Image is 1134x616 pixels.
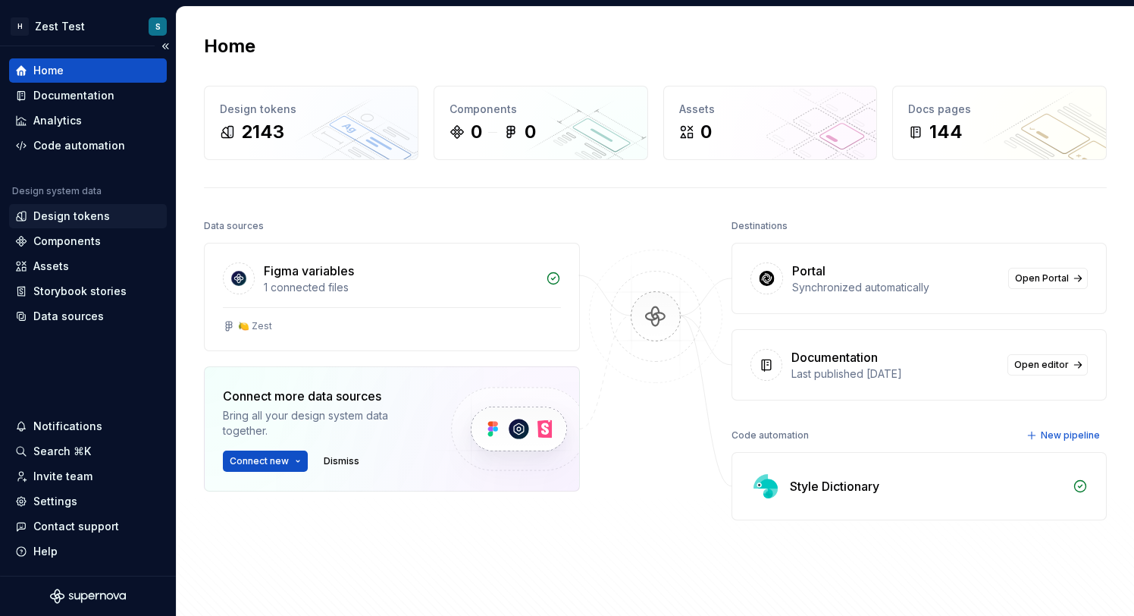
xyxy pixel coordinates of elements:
div: Design tokens [220,102,403,117]
a: Open editor [1007,354,1088,376]
div: Documentation [33,88,114,103]
a: Invite team [9,464,167,489]
div: 0 [525,120,536,144]
div: Assets [33,259,69,274]
div: Documentation [791,348,878,366]
a: Design tokens [9,204,167,228]
div: Help [33,544,58,559]
div: Figma variables [264,262,354,280]
span: Connect new [230,455,289,467]
div: Connect more data sources [223,387,425,405]
span: Open Portal [1015,272,1069,284]
div: Code automation [731,425,809,446]
div: Components [450,102,632,117]
a: Home [9,58,167,83]
div: 0 [471,120,482,144]
div: H [11,17,29,36]
div: Portal [792,262,825,280]
div: Notifications [33,419,102,434]
div: Style Dictionary [790,477,879,495]
div: Design system data [12,185,102,197]
button: Dismiss [317,451,366,472]
a: Design tokens2143 [204,86,418,160]
a: Assets [9,254,167,278]
div: Last published [DATE] [791,366,999,382]
a: Storybook stories [9,279,167,303]
div: Components [33,234,101,249]
a: Assets0 [663,86,878,160]
button: HZest TestS [3,10,173,42]
div: 0 [700,120,712,144]
a: Settings [9,489,167,514]
div: Assets [679,102,862,117]
div: Zest Test [35,19,85,34]
a: Open Portal [1008,268,1088,289]
div: Storybook stories [33,284,127,299]
a: Components00 [434,86,648,160]
div: Home [33,63,64,78]
button: New pipeline [1022,425,1107,446]
div: 2143 [241,120,284,144]
div: Data sources [204,215,264,237]
a: Components [9,229,167,253]
div: S [155,20,161,33]
div: Contact support [33,519,119,534]
div: Docs pages [908,102,1091,117]
div: 1 connected files [264,280,537,295]
a: Docs pages144 [892,86,1107,160]
span: New pipeline [1041,429,1100,442]
a: Analytics [9,108,167,133]
div: Data sources [33,309,104,324]
div: Synchronized automatically [792,280,1000,295]
span: Dismiss [324,455,359,467]
a: Documentation [9,83,167,108]
div: Bring all your design system data together. [223,408,425,438]
button: Search ⌘K [9,439,167,464]
svg: Supernova Logo [50,589,126,604]
div: 🍋 Zest [238,320,272,332]
button: Notifications [9,414,167,438]
div: Search ⌘K [33,444,91,459]
button: Help [9,539,167,564]
button: Collapse sidebar [155,36,176,57]
div: Invite team [33,469,92,484]
div: Code automation [33,138,125,153]
a: Figma variables1 connected files🍋 Zest [204,243,580,351]
button: Connect new [223,451,308,472]
span: Open editor [1014,359,1069,371]
button: Contact support [9,514,167,539]
div: Analytics [33,113,82,128]
div: Destinations [731,215,788,237]
div: Settings [33,494,77,509]
a: Code automation [9,134,167,158]
div: Design tokens [33,209,110,224]
h2: Home [204,34,255,58]
div: 144 [929,120,963,144]
a: Data sources [9,304,167,328]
